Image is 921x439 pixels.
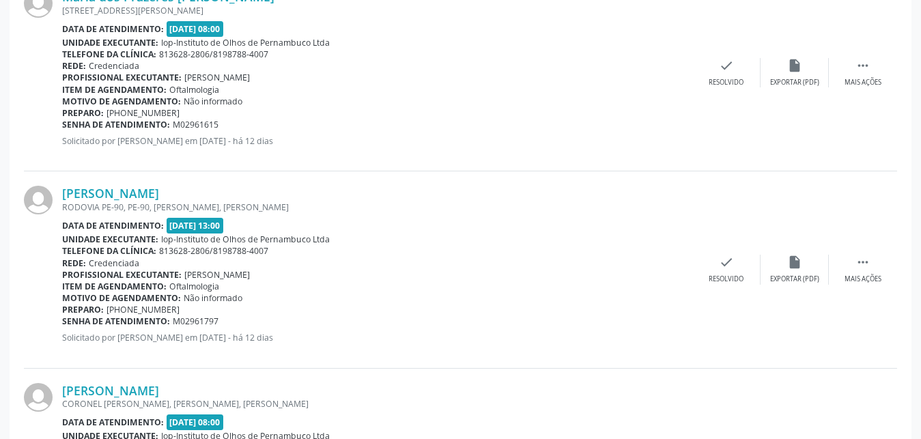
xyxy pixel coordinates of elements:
[62,107,104,119] b: Preparo:
[62,48,156,60] b: Telefone da clínica:
[719,255,734,270] i: check
[845,78,881,87] div: Mais ações
[719,58,734,73] i: check
[169,281,219,292] span: Oftalmologia
[167,21,224,37] span: [DATE] 08:00
[184,269,250,281] span: [PERSON_NAME]
[709,78,743,87] div: Resolvido
[107,107,180,119] span: [PHONE_NUMBER]
[787,58,802,73] i: insert_drive_file
[62,186,159,201] a: [PERSON_NAME]
[62,383,159,398] a: [PERSON_NAME]
[161,37,330,48] span: Iop-Instituto de Olhos de Pernambuco Ltda
[770,274,819,284] div: Exportar (PDF)
[159,245,268,257] span: 813628-2806/8198788-4007
[167,218,224,233] span: [DATE] 13:00
[161,233,330,245] span: Iop-Instituto de Olhos de Pernambuco Ltda
[159,48,268,60] span: 813628-2806/8198788-4007
[62,201,692,213] div: RODOVIA PE-90, PE-90, [PERSON_NAME], [PERSON_NAME]
[62,233,158,245] b: Unidade executante:
[24,383,53,412] img: img
[855,58,870,73] i: 
[167,414,224,430] span: [DATE] 08:00
[62,72,182,83] b: Profissional executante:
[89,257,139,269] span: Credenciada
[62,269,182,281] b: Profissional executante:
[184,292,242,304] span: Não informado
[62,60,86,72] b: Rede:
[62,37,158,48] b: Unidade executante:
[62,220,164,231] b: Data de atendimento:
[770,78,819,87] div: Exportar (PDF)
[62,5,692,16] div: [STREET_ADDRESS][PERSON_NAME]
[62,119,170,130] b: Senha de atendimento:
[173,315,218,327] span: M02961797
[62,315,170,327] b: Senha de atendimento:
[62,416,164,428] b: Data de atendimento:
[845,274,881,284] div: Mais ações
[173,119,218,130] span: M02961615
[62,304,104,315] b: Preparo:
[709,274,743,284] div: Resolvido
[855,255,870,270] i: 
[62,281,167,292] b: Item de agendamento:
[787,255,802,270] i: insert_drive_file
[62,257,86,269] b: Rede:
[24,186,53,214] img: img
[62,292,181,304] b: Motivo de agendamento:
[89,60,139,72] span: Credenciada
[107,304,180,315] span: [PHONE_NUMBER]
[62,245,156,257] b: Telefone da clínica:
[62,84,167,96] b: Item de agendamento:
[62,23,164,35] b: Data de atendimento:
[184,72,250,83] span: [PERSON_NAME]
[62,398,692,410] div: CORONEL [PERSON_NAME], [PERSON_NAME], [PERSON_NAME]
[169,84,219,96] span: Oftalmologia
[62,135,692,147] p: Solicitado por [PERSON_NAME] em [DATE] - há 12 dias
[62,96,181,107] b: Motivo de agendamento:
[62,332,692,343] p: Solicitado por [PERSON_NAME] em [DATE] - há 12 dias
[184,96,242,107] span: Não informado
